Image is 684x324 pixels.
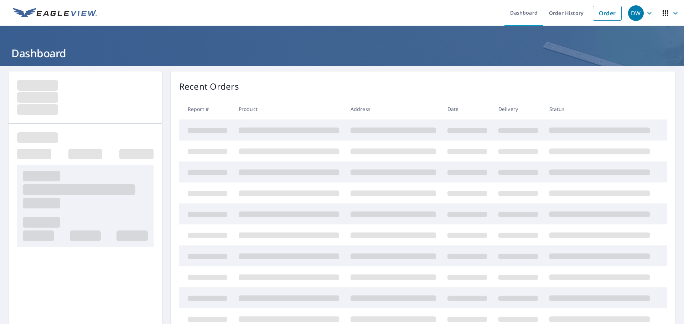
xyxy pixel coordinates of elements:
[233,99,345,119] th: Product
[628,5,644,21] div: DW
[493,99,544,119] th: Delivery
[345,99,442,119] th: Address
[9,46,675,60] h1: Dashboard
[442,99,493,119] th: Date
[179,80,239,93] p: Recent Orders
[13,8,97,18] img: EV Logo
[593,6,622,21] a: Order
[179,99,233,119] th: Report #
[544,99,655,119] th: Status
